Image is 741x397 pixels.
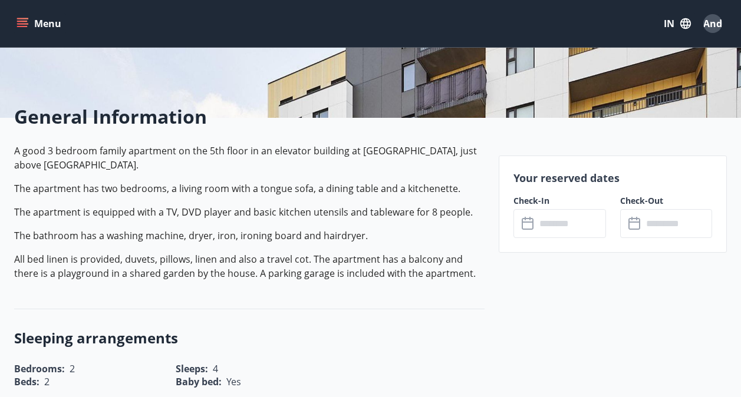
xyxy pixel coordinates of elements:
[14,13,66,34] button: menu
[14,328,485,348] h3: Sleeping arrangements
[664,17,674,30] font: IN
[226,375,241,388] span: Yes
[703,17,722,30] span: And
[620,195,713,207] label: Check-Out
[14,375,39,388] span: Beds :
[34,17,61,30] font: Menu
[513,170,712,186] p: Your reserved dates
[14,144,485,172] p: A good 3 bedroom family apartment on the 5th floor in an elevator building at [GEOGRAPHIC_DATA], ...
[176,375,222,388] span: Baby bed :
[14,252,485,280] p: All bed linen is provided, duvets, pillows, linen and also a travel cot. The apartment has a balc...
[14,104,485,130] h2: General Information
[14,205,485,219] p: The apartment is equipped with a TV, DVD player and basic kitchen utensils and tableware for 8 pe...
[14,229,485,243] p: The bathroom has a washing machine, dryer, iron, ironing board and hairdryer.
[658,13,696,34] button: IN
[513,195,606,207] label: Check-In
[44,375,50,388] span: 2
[14,181,485,196] p: The apartment has two bedrooms, a living room with a tongue sofa, a dining table and a kitchenette.
[699,9,727,38] button: And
